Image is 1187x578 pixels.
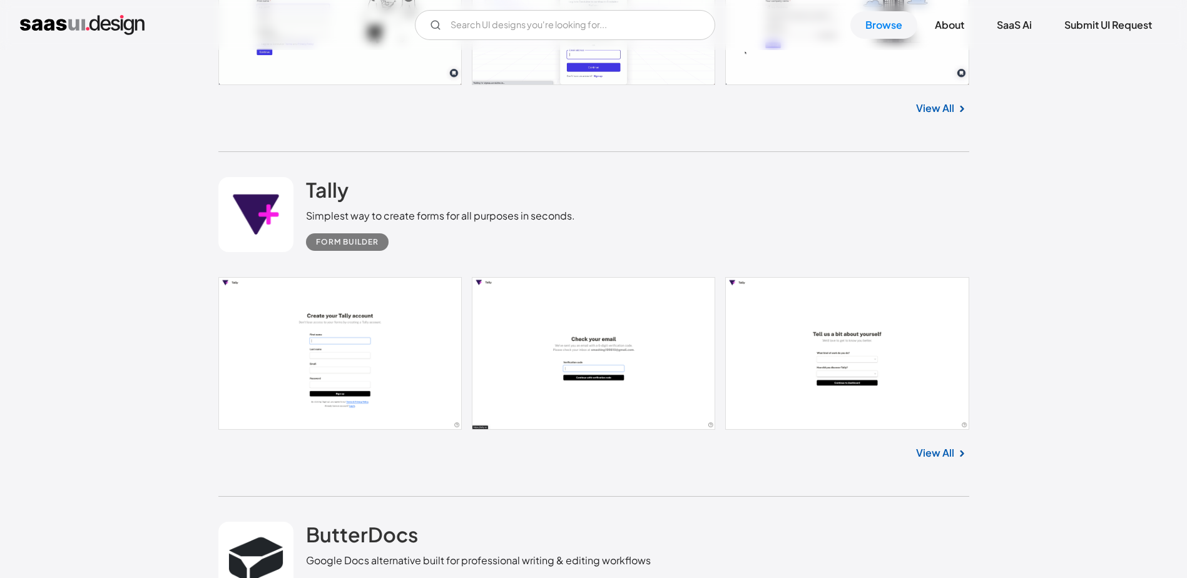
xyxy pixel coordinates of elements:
[306,553,651,568] div: Google Docs alternative built for professional writing & editing workflows
[306,177,349,202] h2: Tally
[316,235,379,250] div: Form Builder
[850,11,917,39] a: Browse
[20,15,145,35] a: home
[306,522,418,553] a: ButterDocs
[916,445,954,460] a: View All
[1049,11,1167,39] a: Submit UI Request
[306,522,418,547] h2: ButterDocs
[920,11,979,39] a: About
[306,177,349,208] a: Tally
[306,208,575,223] div: Simplest way to create forms for all purposes in seconds.
[916,101,954,116] a: View All
[982,11,1047,39] a: SaaS Ai
[415,10,715,40] input: Search UI designs you're looking for...
[415,10,715,40] form: Email Form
